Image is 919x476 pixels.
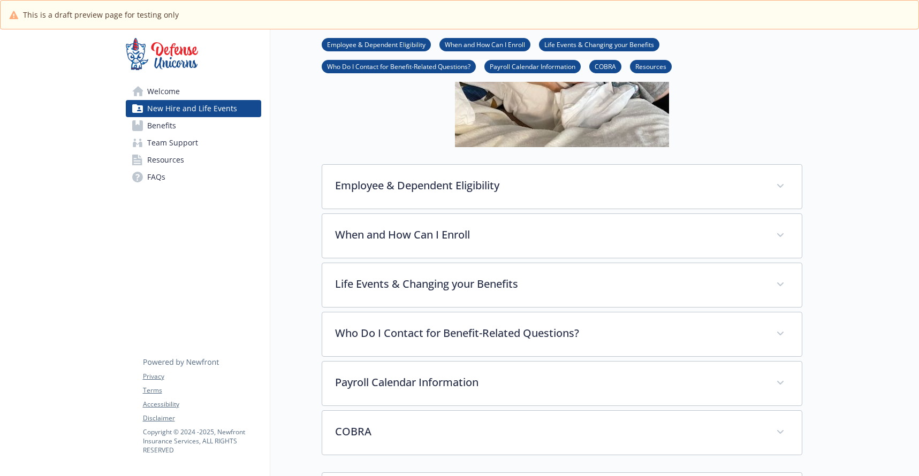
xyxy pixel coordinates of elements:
a: Resources [126,151,261,168]
span: Benefits [147,117,176,134]
p: COBRA [335,424,763,440]
span: This is a draft preview page for testing only [23,9,179,20]
p: Payroll Calendar Information [335,374,763,390]
a: Resources [630,61,672,71]
p: Life Events & Changing your Benefits [335,276,763,292]
a: Life Events & Changing your Benefits [539,39,659,49]
div: When and How Can I Enroll [322,214,802,258]
a: Payroll Calendar Information [484,61,581,71]
a: Welcome [126,83,261,100]
div: Payroll Calendar Information [322,362,802,405]
span: New Hire and Life Events [147,100,237,117]
span: Resources [147,151,184,168]
a: Who Do I Contact for Benefit-Related Questions? [322,61,476,71]
div: COBRA [322,411,802,455]
a: Benefits [126,117,261,134]
a: Privacy [143,372,261,381]
a: Terms [143,386,261,395]
a: COBRA [589,61,621,71]
p: Who Do I Contact for Benefit-Related Questions? [335,325,763,341]
span: Team Support [147,134,198,151]
span: Welcome [147,83,180,100]
span: FAQs [147,168,165,186]
a: New Hire and Life Events [126,100,261,117]
a: When and How Can I Enroll [439,39,530,49]
div: Employee & Dependent Eligibility [322,165,802,209]
a: Team Support [126,134,261,151]
a: Employee & Dependent Eligibility [322,39,431,49]
p: When and How Can I Enroll [335,227,763,243]
div: Life Events & Changing your Benefits [322,263,802,307]
div: Who Do I Contact for Benefit-Related Questions? [322,312,802,356]
p: Employee & Dependent Eligibility [335,178,763,194]
a: Accessibility [143,400,261,409]
a: Disclaimer [143,413,261,423]
a: FAQs [126,168,261,186]
p: Copyright © 2024 - 2025 , Newfront Insurance Services, ALL RIGHTS RESERVED [143,427,261,455]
